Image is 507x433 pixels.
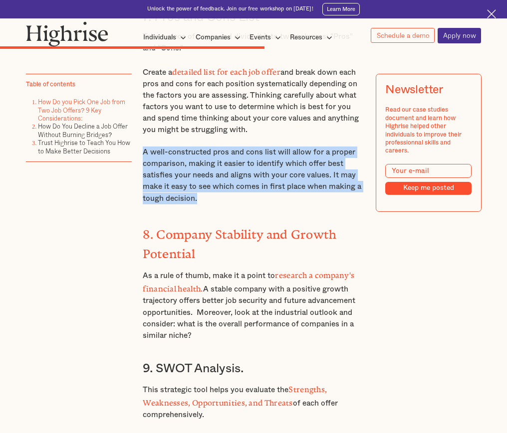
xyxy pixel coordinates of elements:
[143,31,176,43] div: Individuals
[487,9,497,19] img: Cross icon
[26,21,108,46] img: Highrise logo
[290,31,335,43] div: Resources
[371,28,434,43] a: Schedule a demo
[143,31,189,43] div: Individuals
[143,65,364,136] p: Create a and break down each pros and cons for each position systematically depending on the fact...
[172,68,280,73] strong: detailed list for each job offer
[385,164,472,178] input: Your e-mail
[38,98,125,124] a: How Do you Pick One Job from Two Job Offers? 9 Key Considerations:
[385,182,472,195] input: Keep me posted
[250,31,271,43] div: Events
[143,146,364,204] p: A well-constructed pros and cons list will allow for a proper comparison, making it easier to ide...
[290,31,322,43] div: Resources
[143,385,327,404] strong: Strengths, Weaknesses, Opportunities, and Threats
[143,382,364,421] p: This strategic tool helps you evaluate the of each offer comprehensively.
[196,31,244,43] div: Companies
[322,3,360,15] a: Learn More
[438,28,481,43] a: Apply now
[385,164,472,195] form: Modal Form
[26,80,75,88] div: Table of contents
[38,122,128,140] a: How Do You Decline a Job Offer Without Burning Bridges?
[250,31,284,43] div: Events
[38,139,130,156] a: Trust Highrise to Teach You How to Make Better Decisions
[385,84,443,97] div: Newsletter
[196,31,231,43] div: Companies
[385,106,472,155] div: Read our case studies document and learn how Highrise helped other individuals to improve their p...
[143,361,364,377] h3: 9. SWOT Analysis.
[143,268,364,341] p: As a rule of thumb, make it a point to A stable company with a positive growth trajectory offers ...
[143,227,336,255] strong: 8. Company Stability and Growth Potential
[147,5,313,13] div: Unlock the power of feedback. Join our free workshop on [DATE]!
